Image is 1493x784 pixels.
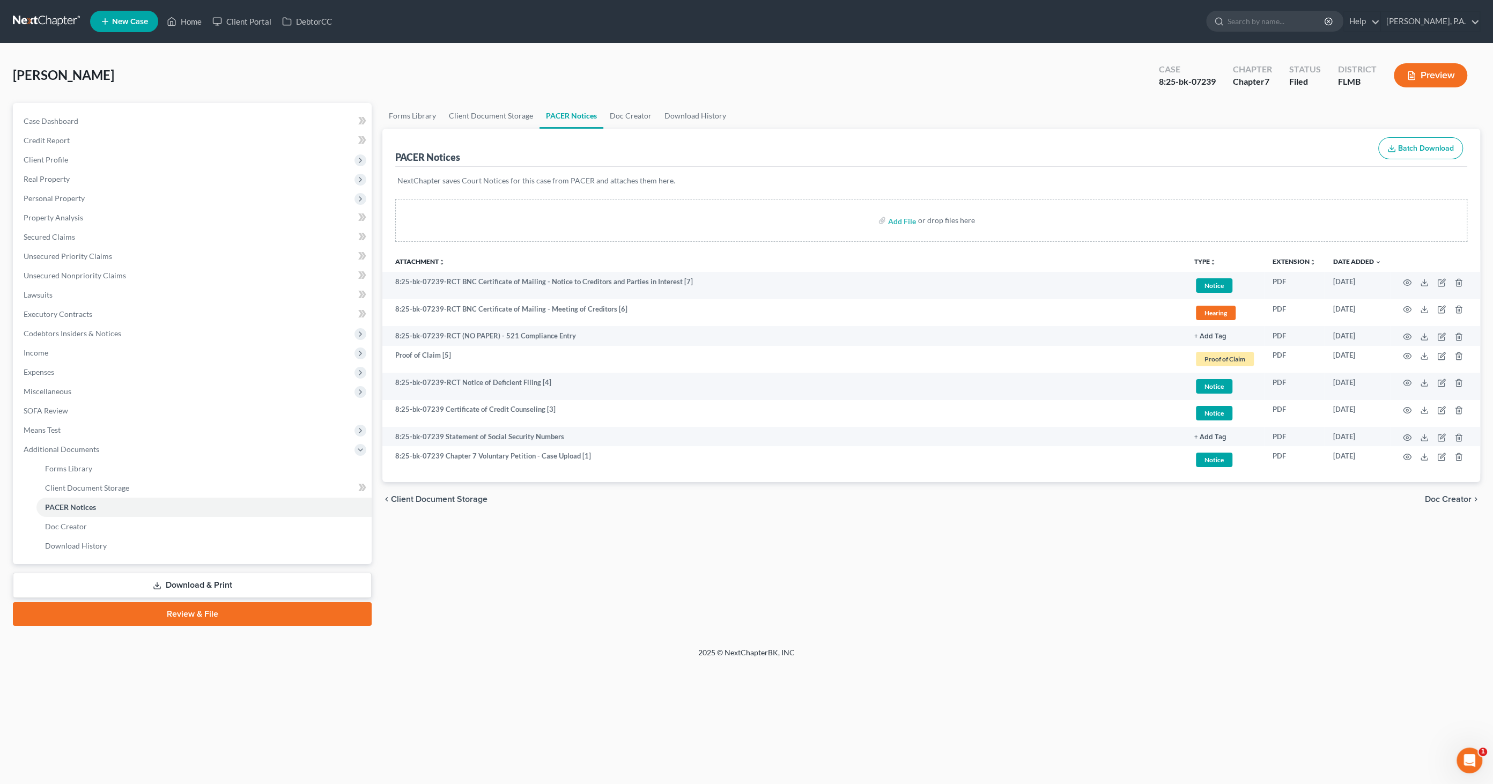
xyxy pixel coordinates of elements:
[45,483,129,492] span: Client Document Storage
[441,647,1052,667] div: 2025 © NextChapterBK, INC
[15,227,372,247] a: Secured Claims
[1264,446,1325,474] td: PDF
[1325,272,1390,299] td: [DATE]
[539,103,603,129] a: PACER Notices
[45,464,92,473] span: Forms Library
[15,401,372,420] a: SOFA Review
[24,155,68,164] span: Client Profile
[1289,63,1321,76] div: Status
[15,266,372,285] a: Unsecured Nonpriority Claims
[1264,346,1325,373] td: PDF
[24,174,70,183] span: Real Property
[36,478,372,498] a: Client Document Storage
[1228,11,1326,31] input: Search by name...
[207,12,277,31] a: Client Portal
[397,175,1465,186] p: NextChapter saves Court Notices for this case from PACER and attaches them here.
[24,271,126,280] span: Unsecured Nonpriority Claims
[1159,76,1216,88] div: 8:25-bk-07239
[1381,12,1480,31] a: [PERSON_NAME], P.A.
[36,536,372,556] a: Download History
[1194,434,1226,441] button: + Add Tag
[1194,404,1255,422] a: Notice
[382,400,1186,427] td: 8:25-bk-07239 Certificate of Credit Counseling [3]
[1196,453,1232,467] span: Notice
[1273,257,1316,265] a: Extensionunfold_more
[391,495,487,504] span: Client Document Storage
[1196,278,1232,293] span: Notice
[603,103,658,129] a: Doc Creator
[1196,306,1236,320] span: Hearing
[15,285,372,305] a: Lawsuits
[1394,63,1467,87] button: Preview
[1196,406,1232,420] span: Notice
[1194,331,1255,341] a: + Add Tag
[24,232,75,241] span: Secured Claims
[382,272,1186,299] td: 8:25-bk-07239-RCT BNC Certificate of Mailing - Notice to Creditors and Parties in Interest [7]
[24,213,83,222] span: Property Analysis
[1425,495,1480,504] button: Doc Creator chevron_right
[24,252,112,261] span: Unsecured Priority Claims
[382,495,487,504] button: chevron_left Client Document Storage
[395,151,460,164] div: PACER Notices
[442,103,539,129] a: Client Document Storage
[1325,373,1390,400] td: [DATE]
[36,498,372,517] a: PACER Notices
[1264,400,1325,427] td: PDF
[15,247,372,266] a: Unsecured Priority Claims
[1325,446,1390,474] td: [DATE]
[382,326,1186,345] td: 8:25-bk-07239-RCT (NO PAPER) - 521 Compliance Entry
[1325,299,1390,327] td: [DATE]
[382,446,1186,474] td: 8:25-bk-07239 Chapter 7 Voluntary Petition - Case Upload [1]
[658,103,733,129] a: Download History
[1338,63,1377,76] div: District
[1264,299,1325,327] td: PDF
[112,18,148,26] span: New Case
[24,387,71,396] span: Miscellaneous
[382,427,1186,446] td: 8:25-bk-07239 Statement of Social Security Numbers
[918,215,975,226] div: or drop files here
[1289,76,1321,88] div: Filed
[382,346,1186,373] td: Proof of Claim [5]
[1310,259,1316,265] i: unfold_more
[13,67,114,83] span: [PERSON_NAME]
[1194,258,1216,265] button: TYPEunfold_more
[1472,495,1480,504] i: chevron_right
[1233,76,1272,88] div: Chapter
[1210,259,1216,265] i: unfold_more
[24,116,78,125] span: Case Dashboard
[382,299,1186,327] td: 8:25-bk-07239-RCT BNC Certificate of Mailing - Meeting of Creditors [6]
[1264,373,1325,400] td: PDF
[1375,259,1381,265] i: expand_more
[1425,495,1472,504] span: Doc Creator
[439,259,445,265] i: unfold_more
[24,425,61,434] span: Means Test
[1194,378,1255,395] a: Notice
[1264,272,1325,299] td: PDF
[1378,137,1463,160] button: Batch Download
[15,112,372,131] a: Case Dashboard
[1338,76,1377,88] div: FLMB
[1325,400,1390,427] td: [DATE]
[13,573,372,598] a: Download & Print
[382,373,1186,400] td: 8:25-bk-07239-RCT Notice of Deficient Filing [4]
[1194,277,1255,294] a: Notice
[1196,379,1232,394] span: Notice
[1194,304,1255,322] a: Hearing
[15,305,372,324] a: Executory Contracts
[1264,427,1325,446] td: PDF
[1344,12,1380,31] a: Help
[1325,326,1390,345] td: [DATE]
[382,495,391,504] i: chevron_left
[24,445,99,454] span: Additional Documents
[36,517,372,536] a: Doc Creator
[1265,76,1269,86] span: 7
[24,367,54,376] span: Expenses
[24,329,121,338] span: Codebtors Insiders & Notices
[1194,333,1226,340] button: + Add Tag
[45,502,96,512] span: PACER Notices
[45,541,107,550] span: Download History
[24,309,92,319] span: Executory Contracts
[15,131,372,150] a: Credit Report
[24,136,70,145] span: Credit Report
[395,257,445,265] a: Attachmentunfold_more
